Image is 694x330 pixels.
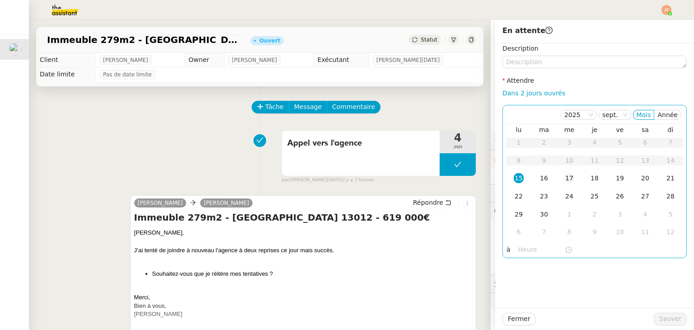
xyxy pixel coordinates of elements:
td: 10/10/2025 [607,223,633,241]
span: Immeuble 279m2 - [GEOGRAPHIC_DATA] 13012 - 619 000€ [47,35,243,44]
div: 26 [615,191,625,201]
div: 27 [640,191,650,201]
span: Mois [637,111,651,118]
h4: Immeuble 279m2 - [GEOGRAPHIC_DATA] 13012 - 619 000€ [134,211,472,224]
div: 10 [615,227,625,237]
span: à [506,245,511,255]
td: 25/09/2025 [582,188,607,206]
td: 12/10/2025 [658,223,683,241]
div: J’ai tenté de joindre à nouveau l’agence à deux reprises ce jour mais succès. [134,246,472,255]
td: 30/09/2025 [531,206,557,224]
font: Bien à vous, [134,302,167,309]
div: 17 [564,173,574,183]
div: 🔐Données client [491,150,694,168]
span: Tâche [265,102,284,112]
td: 23/09/2025 [531,188,557,206]
div: 6 [514,227,524,237]
div: 1 [564,209,574,219]
div: 🧴Autres [491,293,694,311]
nz-select-item: 2025 [564,110,593,119]
a: [PERSON_NAME] [134,199,187,207]
div: 28 [666,191,675,201]
td: 26/09/2025 [607,188,633,206]
div: 5 [666,209,675,219]
span: ⏲️ [494,189,560,197]
a: Dans 2 jours ouvrés [502,90,565,97]
small: [PERSON_NAME][DATE] [281,176,374,184]
div: 4 [640,209,650,219]
div: 7 [539,227,549,237]
td: 28/09/2025 [658,188,683,206]
span: 🕵️ [494,280,591,287]
th: mar. [531,126,557,134]
div: 21 [666,173,675,183]
span: [PERSON_NAME] [103,56,148,65]
div: 20 [640,173,650,183]
nz-select-item: sept. [602,110,628,119]
label: Attendre [502,77,534,84]
font: [PERSON_NAME] [134,311,183,317]
div: 24 [564,191,574,201]
span: Fermer [508,314,530,324]
div: 29 [514,209,524,219]
td: 21/09/2025 [658,170,683,188]
div: 🕵️Autres demandes en cours [491,275,694,292]
td: 15/09/2025 [506,170,531,188]
img: users%2FSADz3OCgrFNaBc1p3ogUv5k479k1%2Favatar%2Fccbff511-0434-4584-b662-693e5a00b7b7 [9,43,22,56]
span: 🔐 [494,154,553,164]
button: Sauver [654,313,687,325]
td: 20/09/2025 [633,170,658,188]
span: Message [294,102,322,112]
div: 3 [615,209,625,219]
td: 24/09/2025 [557,188,582,206]
div: ⏲️Tâches 20:45 [491,184,694,202]
td: 09/10/2025 [582,223,607,241]
span: 4 [440,132,476,143]
td: Owner [185,53,225,67]
span: il y a 7 heures [342,176,374,184]
td: 02/10/2025 [582,206,607,224]
button: Fermer [502,313,535,325]
div: [PERSON_NAME], [134,228,472,237]
td: 04/10/2025 [633,206,658,224]
div: 23 [539,191,549,201]
div: 12 [666,227,675,237]
span: Appel vers l'agence [287,137,434,150]
td: 06/10/2025 [506,223,531,241]
button: Répondre [410,198,455,207]
td: 16/09/2025 [531,170,557,188]
div: Merci, [134,293,472,302]
div: 2 [590,209,600,219]
span: 🧴 [494,298,522,305]
td: 08/10/2025 [557,223,582,241]
td: 01/10/2025 [557,206,582,224]
th: lun. [506,126,531,134]
td: 18/09/2025 [582,170,607,188]
span: par [281,176,289,184]
div: 💬Commentaires 2 [491,203,694,220]
div: 15 [514,173,524,183]
td: 17/09/2025 [557,170,582,188]
td: 11/10/2025 [633,223,658,241]
span: [PERSON_NAME][DATE] [376,56,440,65]
td: 27/09/2025 [633,188,658,206]
td: 07/10/2025 [531,223,557,241]
span: En attente [502,26,553,35]
td: 03/10/2025 [607,206,633,224]
div: 30 [539,209,549,219]
div: 8 [564,227,574,237]
button: Message [289,101,327,113]
div: 16 [539,173,549,183]
td: 22/09/2025 [506,188,531,206]
td: 29/09/2025 [506,206,531,224]
td: 19/09/2025 [607,170,633,188]
div: ⚙️Procédures [491,132,694,150]
th: jeu. [582,126,607,134]
li: Souhaitez-vous que je réitère mes tentatives ? [152,269,472,278]
span: [PERSON_NAME] [232,56,277,65]
div: Ouvert [259,38,280,43]
button: Tâche [252,101,289,113]
label: Description [502,45,539,52]
a: [PERSON_NAME] [200,199,253,207]
div: 9 [590,227,600,237]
